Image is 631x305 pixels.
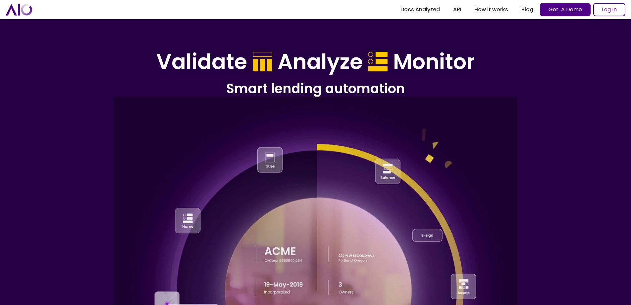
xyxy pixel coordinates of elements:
a: API [447,4,468,16]
a: How it works [468,4,515,16]
h2: Smart lending automation [127,80,504,97]
a: Log In [593,3,625,16]
a: Get A Demo [540,3,591,16]
a: home [6,4,32,15]
a: Blog [515,4,540,16]
h1: Validate [156,49,247,75]
a: Docs Analyzed [394,4,447,16]
h1: Analyze [278,49,363,75]
h1: Monitor [393,49,475,75]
